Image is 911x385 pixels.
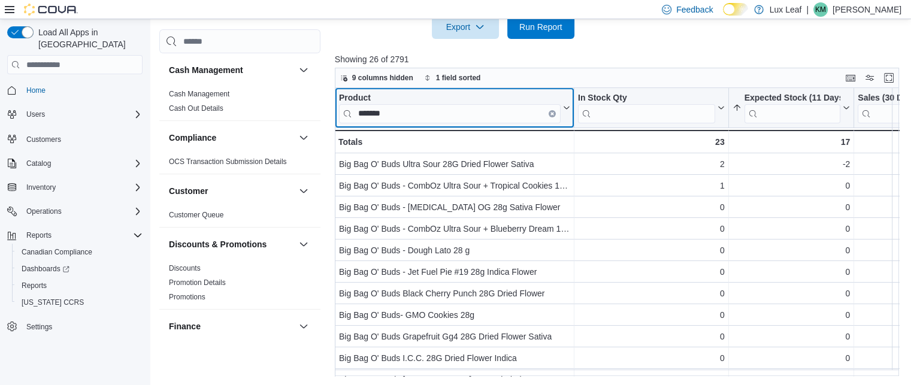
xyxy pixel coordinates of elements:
[744,93,840,104] div: Expected Stock (11 Days)
[22,132,66,147] a: Customers
[24,4,78,16] img: Cova
[296,319,311,334] button: Finance
[732,178,850,193] div: 0
[339,93,561,104] div: Product
[770,2,802,17] p: Lux Leaf
[519,21,562,33] span: Run Report
[169,64,294,76] button: Cash Management
[723,3,748,16] input: Dark Mode
[22,131,143,146] span: Customers
[169,185,294,197] button: Customer
[169,90,229,98] a: Cash Management
[169,292,205,302] span: Promotions
[2,318,147,335] button: Settings
[732,93,850,123] button: Expected Stock (11 Days)
[169,210,223,220] span: Customer Queue
[432,15,499,39] button: Export
[22,320,57,334] a: Settings
[22,180,143,195] span: Inventory
[169,238,294,250] button: Discounts & Promotions
[17,278,52,293] a: Reports
[335,71,418,85] button: 9 columns hidden
[169,89,229,99] span: Cash Management
[169,320,201,332] h3: Finance
[335,53,905,65] p: Showing 26 of 2791
[296,63,311,77] button: Cash Management
[2,179,147,196] button: Inventory
[578,265,725,279] div: 0
[507,15,574,39] button: Run Report
[169,185,208,197] h3: Customer
[339,243,570,257] div: Big Bag O' Buds - Dough Lato 28 g
[436,73,481,83] span: 1 field sorted
[159,261,320,309] div: Discounts & Promotions
[26,110,45,119] span: Users
[578,157,725,171] div: 2
[549,110,556,117] button: Clear input
[843,71,858,85] button: Keyboard shortcuts
[169,263,201,273] span: Discounts
[12,260,147,277] a: Dashboards
[2,155,147,172] button: Catalog
[339,157,570,171] div: Big Bag O' Buds Ultra Sour 28G Dried Flower Sativa
[169,320,294,332] button: Finance
[339,222,570,236] div: Big Bag O' Buds - CombOz Ultra Sour + Blueberry Dream 14gx2
[17,295,143,310] span: Washington CCRS
[17,295,89,310] a: [US_STATE] CCRS
[159,208,320,227] div: Customer
[2,81,147,99] button: Home
[578,329,725,344] div: 0
[12,294,147,311] button: [US_STATE] CCRS
[22,83,143,98] span: Home
[813,2,828,17] div: Kodi Mason
[26,183,56,192] span: Inventory
[296,131,311,145] button: Compliance
[17,262,143,276] span: Dashboards
[744,93,840,123] div: Expected Stock
[578,93,715,104] div: In Stock Qty
[26,86,46,95] span: Home
[22,281,47,290] span: Reports
[578,200,725,214] div: 0
[2,106,147,123] button: Users
[22,228,56,242] button: Reports
[169,238,267,250] h3: Discounts & Promotions
[732,200,850,214] div: 0
[296,237,311,251] button: Discounts & Promotions
[578,135,725,149] div: 23
[2,227,147,244] button: Reports
[732,329,850,344] div: 0
[732,308,850,322] div: 0
[732,222,850,236] div: 0
[862,71,877,85] button: Display options
[2,130,147,147] button: Customers
[26,231,52,240] span: Reports
[22,107,50,122] button: Users
[338,135,570,149] div: Totals
[169,211,223,219] a: Customer Queue
[732,286,850,301] div: 0
[578,93,725,123] button: In Stock Qty
[22,204,143,219] span: Operations
[22,107,143,122] span: Users
[339,329,570,344] div: Big Bag O' Buds Grapefruit Gg4 28G Dried Flower Sativa
[169,278,226,287] span: Promotion Details
[22,156,56,171] button: Catalog
[339,178,570,193] div: Big Bag O' Buds - CombOz Ultra Sour + Tropical Cookies 14gx2
[22,83,50,98] a: Home
[169,157,287,166] a: OCS Transaction Submission Details
[339,93,570,123] button: ProductClear input
[159,154,320,174] div: Compliance
[12,244,147,260] button: Canadian Compliance
[578,93,715,123] div: In Stock Qty
[439,15,492,39] span: Export
[732,135,850,149] div: 17
[578,308,725,322] div: 0
[169,132,216,144] h3: Compliance
[339,351,570,365] div: Big Bag O' Buds I.C.C. 28G Dried Flower Indica
[339,93,561,123] div: Product
[17,245,143,259] span: Canadian Compliance
[169,264,201,272] a: Discounts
